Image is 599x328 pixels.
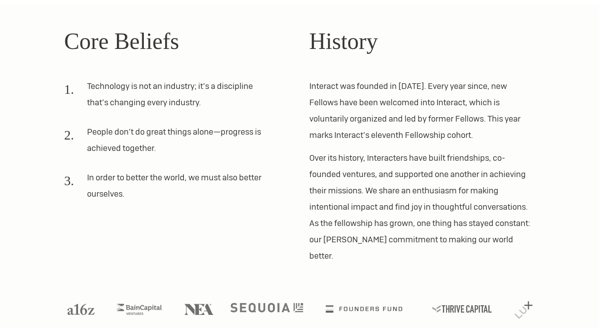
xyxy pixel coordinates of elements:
img: Founders Fund logo [326,305,402,313]
img: NEA logo [184,304,214,315]
li: People don’t do great things alone—progress is achieved together. [64,124,270,163]
p: Interact was founded in [DATE]. Every year since, new Fellows have been welcomed into Interact, w... [309,78,535,143]
p: Over its history, Interacters have built friendships, co-founded ventures, and supported one anot... [309,150,535,264]
img: Lux Capital logo [514,301,532,319]
li: Technology is not an industry; it’s a discipline that’s changing every industry. [64,78,270,117]
img: Bain Capital Ventures logo [117,304,162,315]
img: Sequoia logo [230,303,304,312]
li: In order to better the world, we must also better ourselves. [64,169,270,208]
h2: History [309,24,535,58]
img: A16Z logo [67,304,94,315]
img: Thrive Capital logo [432,305,492,313]
h2: Core Beliefs [64,24,290,58]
